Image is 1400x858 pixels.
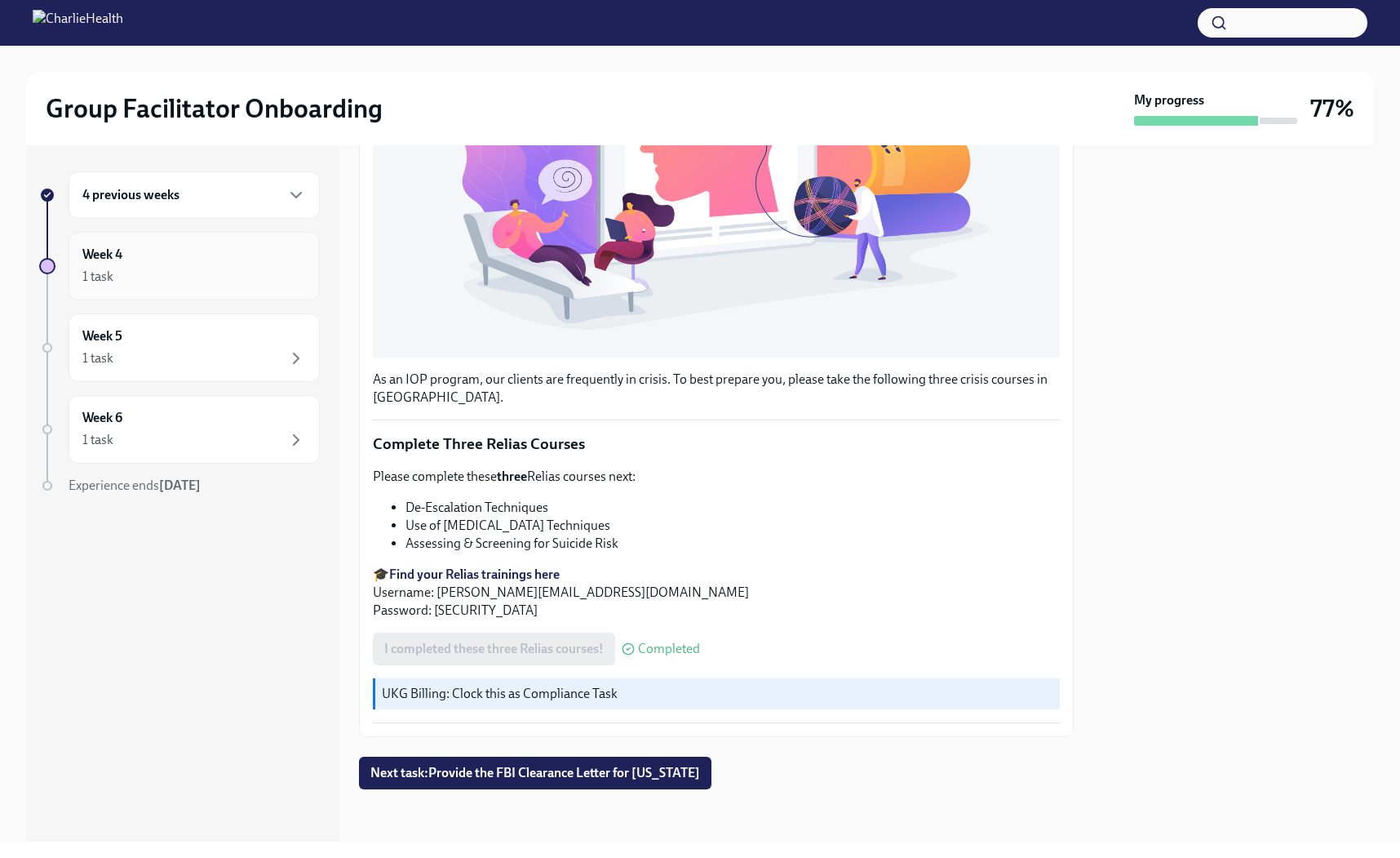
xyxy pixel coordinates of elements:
[46,92,383,125] h2: Group Facilitator Onboarding
[82,186,179,204] h6: 4 previous weeks
[497,469,527,484] strong: three
[69,171,320,219] div: 4 previous weeks
[405,535,1060,553] li: Assessing & Screening for Suicide Risk
[33,10,123,36] img: CharlieHealth
[405,517,1060,535] li: Use of [MEDICAL_DATA] Techniques
[159,478,201,493] strong: [DATE]
[82,246,122,264] h6: Week 4
[373,468,1060,486] p: Please complete these Relias courses next:
[82,268,113,286] div: 1 task
[1134,91,1204,109] strong: My progress
[39,232,320,300] a: Week 41 task
[373,371,1060,407] p: As an IOP program, our clients are frequently in crisis. To best prepare you, please take the fol...
[1310,94,1354,123] h3: 77%
[82,327,122,345] h6: Week 5
[638,642,700,656] span: Completed
[69,478,201,493] span: Experience ends
[370,765,700,781] span: Next task : Provide the FBI Clearance Letter for [US_STATE]
[82,409,122,427] h6: Week 6
[82,431,113,449] div: 1 task
[39,395,320,464] a: Week 61 task
[382,685,1053,703] p: UKG Billing: Clock this as Compliance Task
[389,567,560,582] a: Find your Relias trainings here
[359,757,711,789] button: Next task:Provide the FBI Clearance Letter for [US_STATE]
[373,433,1060,455] p: Complete Three Relias Courses
[82,349,113,367] div: 1 task
[405,499,1060,517] li: De-Escalation Techniques
[373,566,1060,620] p: 🎓 Username: [PERSON_NAME][EMAIL_ADDRESS][DOMAIN_NAME] Password: [SECURITY_DATA]
[39,313,320,382] a: Week 51 task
